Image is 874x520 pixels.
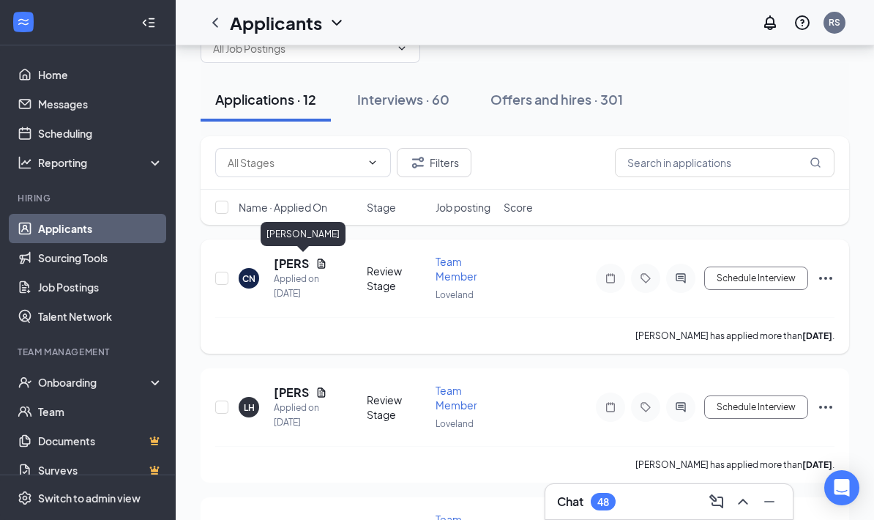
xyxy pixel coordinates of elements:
[367,393,427,422] div: Review Stage
[367,264,427,293] div: Review Stage
[602,272,619,284] svg: Note
[38,272,163,302] a: Job Postings
[274,256,310,272] h5: [PERSON_NAME]
[504,200,533,215] span: Score
[793,14,811,31] svg: QuestionInfo
[490,90,623,108] div: Offers and hires · 301
[761,493,778,510] svg: Minimize
[731,490,755,513] button: ChevronUp
[436,200,490,215] span: Job posting
[672,272,690,284] svg: ActiveChat
[758,490,781,513] button: Minimize
[38,426,163,456] a: DocumentsCrown
[635,458,834,471] p: [PERSON_NAME] has applied more than .
[38,119,163,148] a: Scheduling
[615,148,834,177] input: Search in applications
[274,272,327,301] div: Applied on [DATE]
[315,387,327,398] svg: Document
[367,157,378,168] svg: ChevronDown
[704,267,808,290] button: Schedule Interview
[38,89,163,119] a: Messages
[817,270,834,287] svg: Ellipses
[18,155,32,170] svg: Analysis
[824,470,859,505] div: Open Intercom Messenger
[38,60,163,89] a: Home
[602,401,619,413] svg: Note
[367,200,396,215] span: Stage
[802,459,832,470] b: [DATE]
[802,330,832,341] b: [DATE]
[18,491,32,505] svg: Settings
[274,385,310,401] h5: [PERSON_NAME]
[18,346,160,358] div: Team Management
[38,302,163,331] a: Talent Network
[38,491,141,505] div: Switch to admin view
[206,14,224,31] svg: ChevronLeft
[829,16,840,29] div: RS
[215,90,316,108] div: Applications · 12
[761,14,779,31] svg: Notifications
[239,200,327,215] span: Name · Applied On
[734,493,752,510] svg: ChevronUp
[38,375,151,390] div: Onboarding
[261,222,346,246] div: [PERSON_NAME]
[274,401,327,430] div: Applied on [DATE]
[213,40,390,56] input: All Job Postings
[436,384,477,412] span: Team Member
[18,192,160,204] div: Hiring
[637,401,654,413] svg: Tag
[436,289,474,300] span: Loveland
[704,395,808,419] button: Schedule Interview
[228,155,361,171] input: All Stages
[357,90,449,108] div: Interviews · 60
[38,155,164,170] div: Reporting
[141,15,156,30] svg: Collapse
[38,243,163,272] a: Sourcing Tools
[244,401,255,414] div: LH
[328,14,346,31] svg: ChevronDown
[436,255,477,283] span: Team Member
[315,258,327,270] svg: Document
[817,398,834,416] svg: Ellipses
[16,15,31,29] svg: WorkstreamLogo
[409,154,427,171] svg: Filter
[18,375,32,390] svg: UserCheck
[397,148,471,177] button: Filter Filters
[436,418,474,429] span: Loveland
[597,496,609,508] div: 48
[635,330,834,342] p: [PERSON_NAME] has applied more than .
[810,157,821,168] svg: MagnifyingGlass
[230,10,322,35] h1: Applicants
[38,214,163,243] a: Applicants
[708,493,725,510] svg: ComposeMessage
[242,272,255,285] div: CN
[557,494,583,510] h3: Chat
[672,401,690,413] svg: ActiveChat
[38,456,163,485] a: SurveysCrown
[637,272,654,284] svg: Tag
[705,490,728,513] button: ComposeMessage
[38,397,163,426] a: Team
[396,42,408,54] svg: ChevronDown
